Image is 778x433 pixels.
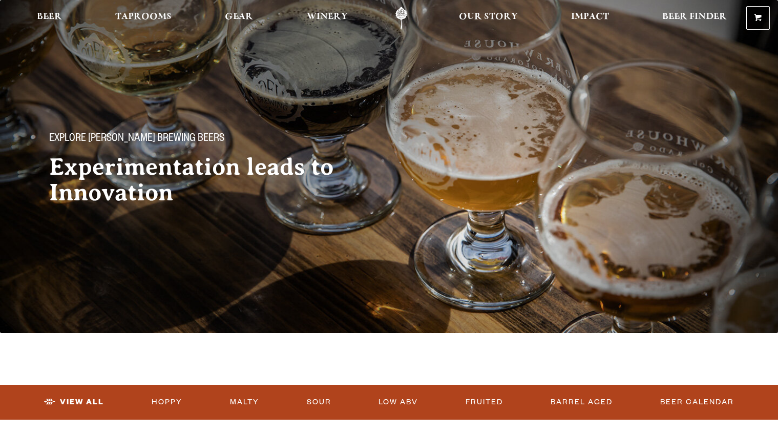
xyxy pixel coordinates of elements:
a: Barrel Aged [546,390,617,414]
a: Winery [300,7,354,30]
span: Explore [PERSON_NAME] Brewing Beers [49,133,224,146]
a: Malty [226,390,263,414]
a: Our Story [452,7,524,30]
span: Our Story [459,13,518,21]
a: Beer Calendar [656,390,738,414]
a: Fruited [461,390,507,414]
a: Low ABV [374,390,422,414]
span: Taprooms [115,13,172,21]
span: Beer Finder [662,13,727,21]
a: Beer Finder [656,7,733,30]
a: Hoppy [148,390,186,414]
a: Gear [218,7,260,30]
a: Odell Home [382,7,420,30]
span: Impact [571,13,609,21]
a: Taprooms [109,7,178,30]
a: Beer [30,7,69,30]
a: Sour [303,390,335,414]
span: Winery [307,13,348,21]
span: Beer [37,13,62,21]
a: Impact [564,7,616,30]
span: Gear [225,13,253,21]
a: View All [40,390,108,414]
h2: Experimentation leads to Innovation [49,154,369,205]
